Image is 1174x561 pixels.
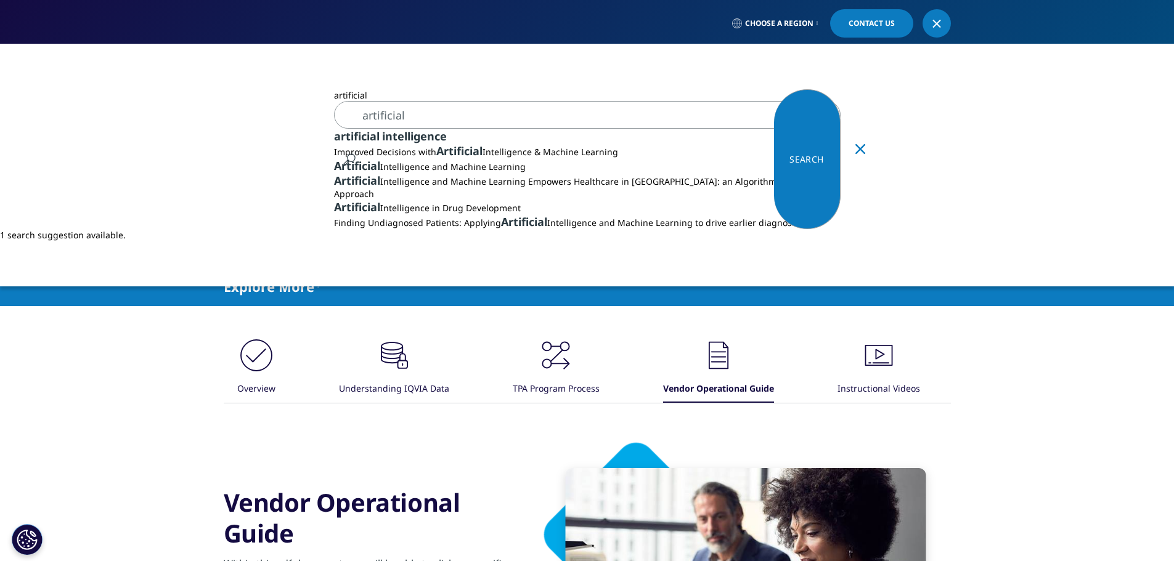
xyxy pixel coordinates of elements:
[12,524,43,555] button: Impostazioni cookie
[334,158,380,173] span: Artificial
[745,18,813,28] span: Choose a Region
[334,89,367,101] span: artificial
[334,158,841,173] div: Intelligence and Machine Learning
[382,129,447,143] span: intelligence
[334,173,841,200] div: Intelligence and Machine Learning Empowers Healthcare in [GEOGRAPHIC_DATA]: an Algorithm-Driven A...
[855,144,865,154] svg: Clear
[334,129,841,229] div: Search Suggestions
[830,9,913,38] a: Contact Us
[334,173,380,188] span: Artificial
[334,129,841,143] div: artificial intelligence
[334,129,380,143] span: artificial
[334,214,841,229] div: Finding Undiagnosed Patients: Applying Intelligence and Machine Learning to drive earlier diagnosis
[855,155,865,164] div: Clear
[774,89,841,229] a: Search
[334,200,380,214] span: Artificial
[849,20,895,27] span: Contact Us
[334,143,841,158] div: Improved Decisions with Intelligence & Machine Learning
[501,214,547,229] span: Artificial
[334,200,841,214] div: Intelligence in Drug Development
[334,101,841,129] input: Search
[334,143,841,229] div: Improved Decisions with Artificial Intelligence & Machine LearningArtificial Intelligence and Mac...
[436,143,483,158] span: Artificial
[327,43,951,101] nav: Primary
